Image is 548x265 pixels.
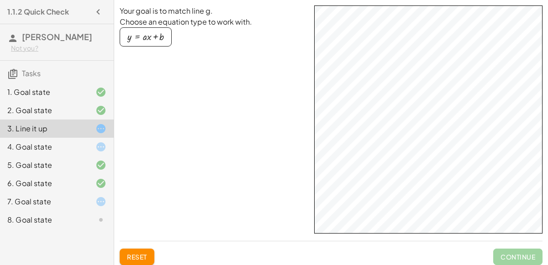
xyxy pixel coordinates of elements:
i: Task finished and correct. [95,105,106,116]
i: Task started. [95,123,106,134]
i: Task started. [95,141,106,152]
div: Not you? [11,44,106,53]
div: 4. Goal state [7,141,81,152]
i: Task not started. [95,214,106,225]
i: Task finished and correct. [95,87,106,98]
div: 1. Goal state [7,87,81,98]
canvas: Graphics View 1 [315,6,542,233]
h4: 1.1.2 Quick Check [7,6,69,17]
span: Tasks [22,68,41,78]
span: Reset [127,253,147,261]
div: 6. Goal state [7,178,81,189]
p: Your goal is to match line g. [120,5,307,16]
div: 3. Line it up [7,123,81,134]
div: GeoGebra Classic [314,5,543,234]
div: 7. Goal state [7,196,81,207]
span: [PERSON_NAME] [22,31,92,42]
i: Task started. [95,196,106,207]
div: 2. Goal state [7,105,81,116]
div: 5. Goal state [7,160,81,171]
i: Task finished and correct. [95,178,106,189]
button: Reset [120,249,154,265]
i: Task finished and correct. [95,160,106,171]
div: 8. Goal state [7,214,81,225]
p: Choose an equation type to work with. [120,16,307,27]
